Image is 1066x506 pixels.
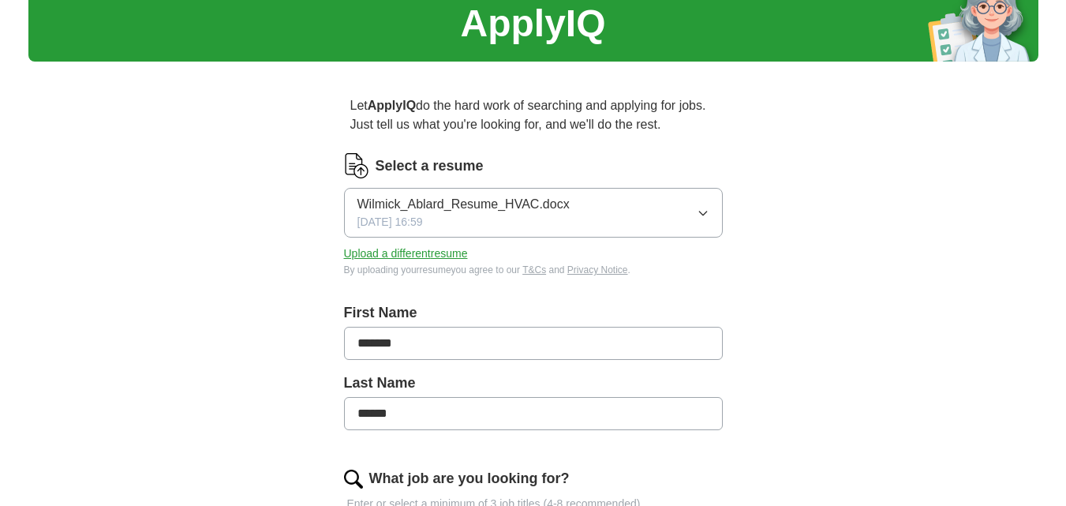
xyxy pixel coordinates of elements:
label: What job are you looking for? [369,468,570,489]
label: First Name [344,302,723,324]
a: Privacy Notice [567,264,628,275]
span: Wilmick_Ablard_Resume_HVAC.docx [357,195,570,214]
label: Last Name [344,373,723,394]
p: Let do the hard work of searching and applying for jobs. Just tell us what you're looking for, an... [344,90,723,141]
img: CV Icon [344,153,369,178]
button: Upload a differentresume [344,246,468,262]
span: [DATE] 16:59 [357,214,423,231]
img: search.png [344,470,363,489]
button: Wilmick_Ablard_Resume_HVAC.docx[DATE] 16:59 [344,188,723,238]
a: T&Cs [522,264,546,275]
div: By uploading your resume you agree to our and . [344,263,723,277]
label: Select a resume [376,156,484,177]
strong: ApplyIQ [368,99,416,112]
